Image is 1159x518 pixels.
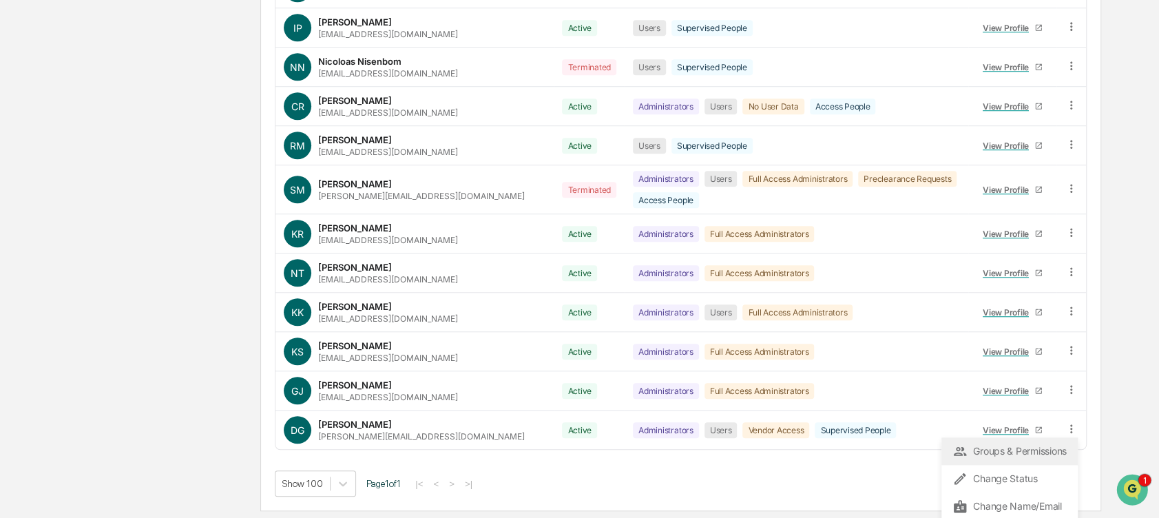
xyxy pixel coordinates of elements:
[983,23,1034,33] div: View Profile
[983,62,1034,72] div: View Profile
[318,222,392,234] div: [PERSON_NAME]
[704,383,815,399] div: Full Access Administrators
[291,267,304,279] span: NT
[983,229,1034,239] div: View Profile
[810,99,876,114] div: Access People
[62,105,226,119] div: Start new chat
[318,107,458,118] div: [EMAIL_ADDRESS][DOMAIN_NAME]
[14,29,251,51] p: How can we help?
[14,174,36,196] img: Jack Rasmussen
[114,187,119,198] span: •
[977,179,1048,200] a: View Profile
[983,185,1034,195] div: View Profile
[704,304,738,320] div: Users
[62,119,189,130] div: We're available if you need us!
[977,223,1048,245] a: View Profile
[562,265,597,281] div: Active
[291,346,304,358] span: KS
[704,265,815,281] div: Full Access Administrators
[318,235,458,245] div: [EMAIL_ADDRESS][DOMAIN_NAME]
[14,272,25,283] div: 🔎
[742,422,809,438] div: Vendor Access
[318,147,458,157] div: [EMAIL_ADDRESS][DOMAIN_NAME]
[977,135,1048,156] a: View Profile
[14,153,92,164] div: Past conversations
[633,59,666,75] div: Users
[318,301,392,312] div: [PERSON_NAME]
[952,498,1067,515] div: Change Name/Email
[28,188,39,199] img: 1746055101610-c473b297-6a78-478c-a979-82029cc54cd1
[318,95,392,106] div: [PERSON_NAME]
[411,478,427,490] button: |<
[704,344,815,360] div: Full Access Administrators
[704,171,738,187] div: Users
[29,105,54,130] img: 8933085812038_c878075ebb4cc5468115_72.jpg
[633,304,699,320] div: Administrators
[858,171,957,187] div: Preclearance Requests
[633,344,699,360] div: Administrators
[213,150,251,167] button: See all
[461,478,477,490] button: >|
[562,99,597,114] div: Active
[633,226,699,242] div: Administrators
[977,262,1048,284] a: View Profile
[704,226,815,242] div: Full Access Administrators
[291,101,304,112] span: CR
[318,29,458,39] div: [EMAIL_ADDRESS][DOMAIN_NAME]
[977,419,1048,441] a: View Profile
[562,422,597,438] div: Active
[293,22,302,34] span: IP
[234,110,251,126] button: Start new chat
[562,182,616,198] div: Terminated
[562,226,597,242] div: Active
[742,171,853,187] div: Full Access Administrators
[633,265,699,281] div: Administrators
[291,307,304,318] span: KK
[28,245,89,258] span: Preclearance
[114,245,171,258] span: Attestations
[983,386,1034,396] div: View Profile
[318,134,392,145] div: [PERSON_NAME]
[445,478,459,490] button: >
[977,17,1048,39] a: View Profile
[983,307,1034,318] div: View Profile
[14,246,25,257] div: 🖐️
[815,422,896,438] div: Supervised People
[291,385,304,397] span: GJ
[94,239,176,264] a: 🗄️Attestations
[742,99,804,114] div: No User Data
[318,56,401,67] div: Nicoloas Nisenbom
[742,304,853,320] div: Full Access Administrators
[983,346,1034,357] div: View Profile
[1115,473,1152,510] iframe: Open customer support
[318,431,525,442] div: [PERSON_NAME][EMAIL_ADDRESS][DOMAIN_NAME]
[14,105,39,130] img: 1746055101610-c473b297-6a78-478c-a979-82029cc54cd1
[983,268,1034,278] div: View Profile
[633,192,699,208] div: Access People
[671,138,753,154] div: Supervised People
[562,20,597,36] div: Active
[291,424,304,436] span: DG
[318,262,392,273] div: [PERSON_NAME]
[671,20,753,36] div: Supervised People
[633,383,699,399] div: Administrators
[122,187,151,198] span: Sep 12
[952,443,1067,459] div: Groups & Permissions
[562,383,597,399] div: Active
[977,380,1048,402] a: View Profile
[977,96,1048,117] a: View Profile
[562,138,597,154] div: Active
[291,228,304,240] span: KR
[43,187,112,198] span: [PERSON_NAME]
[983,425,1034,435] div: View Profile
[633,422,699,438] div: Administrators
[137,304,167,315] span: Pylon
[28,271,87,284] span: Data Lookup
[318,340,392,351] div: [PERSON_NAME]
[97,304,167,315] a: Powered byPylon
[983,141,1034,151] div: View Profile
[366,478,401,489] span: Page 1 of 1
[318,380,392,391] div: [PERSON_NAME]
